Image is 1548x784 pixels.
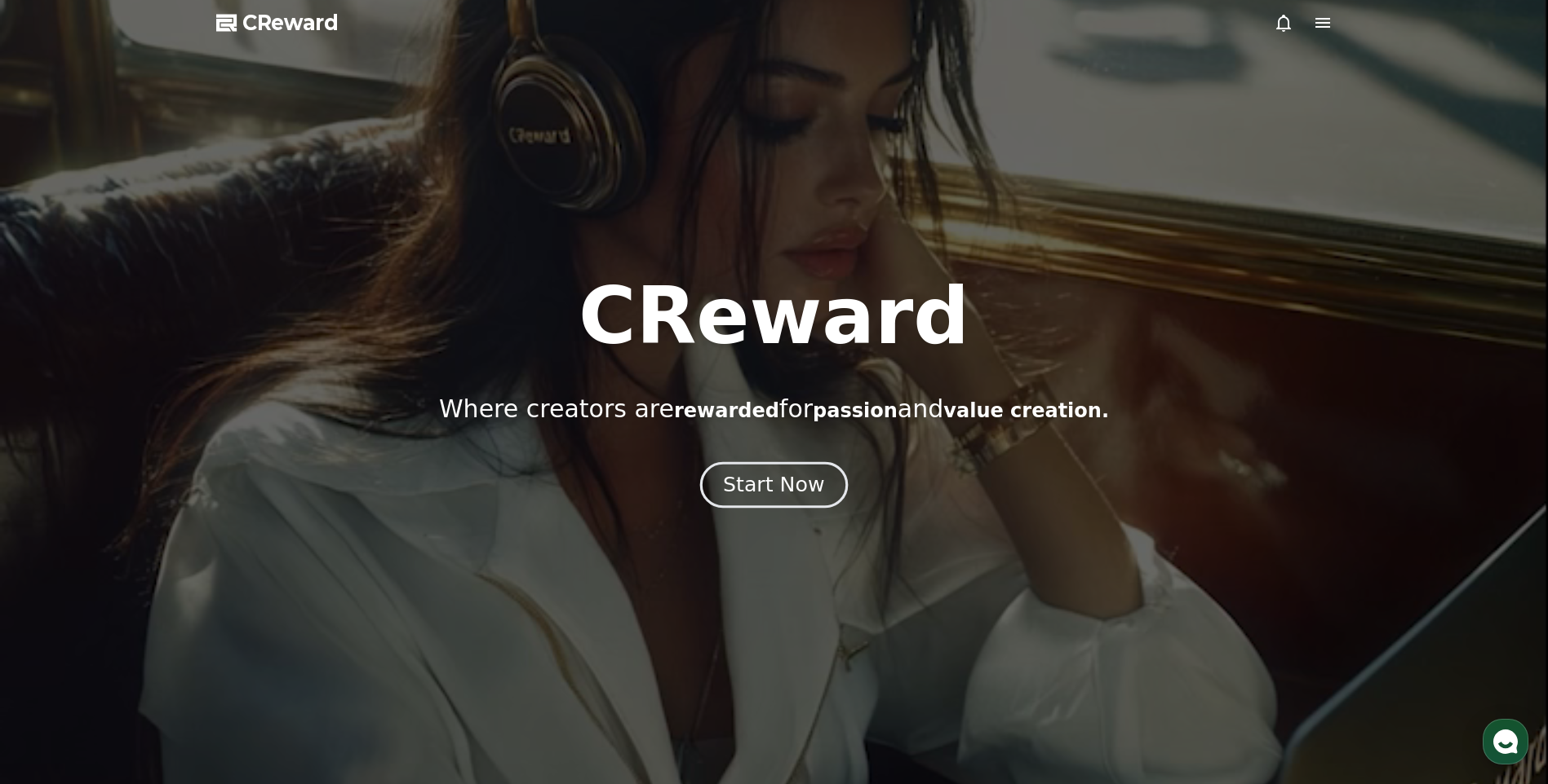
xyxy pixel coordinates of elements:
[813,399,898,422] span: passion
[108,517,211,557] a: Messages
[700,462,848,509] button: Start Now
[703,479,845,495] a: Start Now
[579,277,969,355] h1: CReward
[42,541,70,554] span: Home
[674,399,779,422] span: rewarded
[5,517,108,557] a: Home
[211,517,313,557] a: Settings
[242,541,282,554] span: Settings
[723,471,824,499] div: Start Now
[439,394,1109,424] p: Where creators are for and
[135,542,184,555] span: Messages
[242,10,339,36] span: CReward
[943,399,1109,422] span: value creation.
[216,10,339,36] a: CReward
